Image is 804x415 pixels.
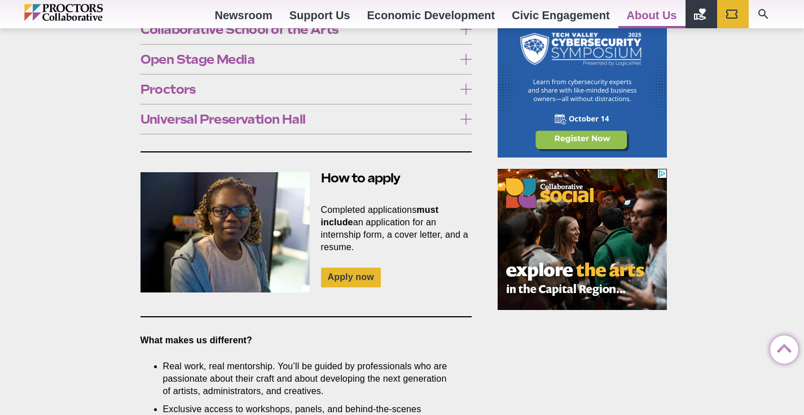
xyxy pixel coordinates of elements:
img: Proctors logo [24,4,151,21]
li: Real work, real mentorship. You’ll be guided by professionals who are passionate about their craf... [163,360,455,397]
a: Apply now [321,268,381,287]
h2: How to apply [140,169,472,187]
iframe: Advertisement [498,16,667,158]
span: Open Stage Media [140,53,455,65]
iframe: Advertisement [498,169,667,310]
strong: What makes us different? [140,335,253,345]
span: Collaborative School of the Arts [140,23,455,36]
span: Universal Preservation Hall [140,113,455,125]
span: Proctors [140,83,455,95]
a: Back to Top [770,336,793,359]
